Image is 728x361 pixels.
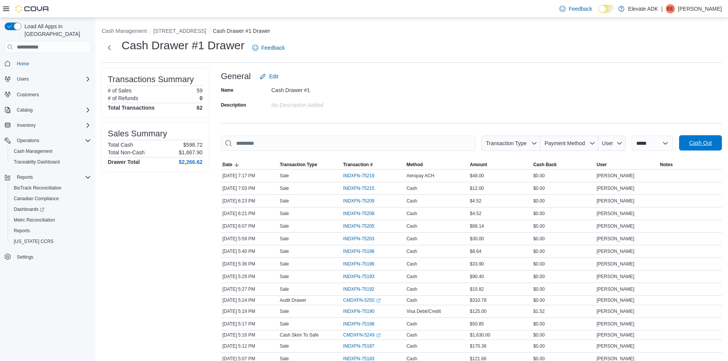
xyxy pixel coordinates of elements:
[14,148,52,154] span: Cash Management
[407,248,417,254] span: Cash
[14,136,91,145] span: Operations
[221,247,278,256] div: [DATE] 5:40 PM
[407,198,417,204] span: Cash
[280,236,289,242] p: Sale
[602,140,613,146] span: User
[343,171,382,180] button: INDXFN-75219
[667,4,673,13] span: EE
[221,296,278,305] div: [DATE] 5:24 PM
[343,259,382,269] button: INDXFN-75196
[556,1,595,16] a: Feedback
[221,196,278,206] div: [DATE] 6:23 PM
[342,160,405,169] button: Transaction #
[343,196,382,206] button: INDXFN-75209
[469,160,532,169] button: Amount
[470,343,486,349] span: $170.36
[280,286,289,292] p: Sale
[597,236,634,242] span: [PERSON_NAME]
[280,308,289,314] p: Sale
[407,308,441,314] span: Visa Debit/Credit
[14,121,91,130] span: Inventory
[407,261,417,267] span: Cash
[343,261,375,267] span: INDXFN-75196
[666,4,675,13] div: Eli Emery
[343,173,375,179] span: INDXFN-75219
[595,160,658,169] button: User
[8,157,94,167] button: Traceabilty Dashboard
[8,204,94,215] a: Dashboards
[11,194,62,203] a: Canadian Compliance
[8,146,94,157] button: Cash Management
[532,184,595,193] div: $0.00
[597,198,634,204] span: [PERSON_NAME]
[407,185,417,191] span: Cash
[17,107,32,113] span: Catalog
[597,248,634,254] span: [PERSON_NAME]
[407,162,423,168] span: Method
[14,105,36,115] button: Catalog
[11,226,33,235] a: Reports
[11,215,58,225] a: Metrc Reconciliation
[569,5,592,13] span: Feedback
[482,136,540,151] button: Transaction Type
[532,196,595,206] div: $0.00
[532,296,595,305] div: $0.00
[470,210,482,217] span: $4.52
[532,247,595,256] div: $0.00
[221,222,278,231] div: [DATE] 6:07 PM
[221,209,278,218] div: [DATE] 6:21 PM
[14,185,62,191] span: BioTrack Reconciliation
[597,321,634,327] span: [PERSON_NAME]
[8,225,94,236] button: Reports
[179,149,203,155] p: $1,667.90
[280,210,289,217] p: Sale
[628,4,658,13] p: Elevate ADK
[2,58,94,69] button: Home
[14,58,91,68] span: Home
[343,342,382,351] button: INDXFN-75187
[108,142,133,148] h6: Total Cash
[221,160,278,169] button: Date
[2,135,94,146] button: Operations
[221,342,278,351] div: [DATE] 5:12 PM
[343,236,375,242] span: INDXFN-75203
[280,162,317,168] span: Transaction Type
[108,149,145,155] h6: Total Non-Cash
[196,105,203,111] h4: 62
[470,332,490,338] span: $1,630.00
[343,198,375,204] span: INDXFN-75209
[11,194,91,203] span: Canadian Compliance
[532,319,595,329] div: $0.00
[280,343,289,349] p: Sale
[108,75,194,84] h3: Transactions Summary
[658,160,722,169] button: Notes
[597,297,634,303] span: [PERSON_NAME]
[470,185,484,191] span: $12.00
[343,308,375,314] span: INDXFN-75190
[343,285,382,294] button: INDXFN-75192
[11,157,91,167] span: Traceabilty Dashboard
[532,272,595,281] div: $0.00
[280,223,289,229] p: Sale
[14,159,60,165] span: Traceabilty Dashboard
[11,215,91,225] span: Metrc Reconciliation
[343,343,375,349] span: INDXFN-75187
[2,120,94,131] button: Inventory
[221,171,278,180] div: [DATE] 7:17 PM
[14,253,36,262] a: Settings
[108,159,140,165] h4: Drawer Total
[343,185,375,191] span: INDXFN-75215
[470,321,484,327] span: $50.85
[14,121,39,130] button: Inventory
[8,215,94,225] button: Metrc Reconciliation
[17,61,29,67] span: Home
[11,226,91,235] span: Reports
[196,87,203,94] p: 59
[532,342,595,351] div: $0.00
[597,286,634,292] span: [PERSON_NAME]
[532,171,595,180] div: $0.00
[2,251,94,262] button: Settings
[108,87,131,94] h6: # of Sales
[597,185,634,191] span: [PERSON_NAME]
